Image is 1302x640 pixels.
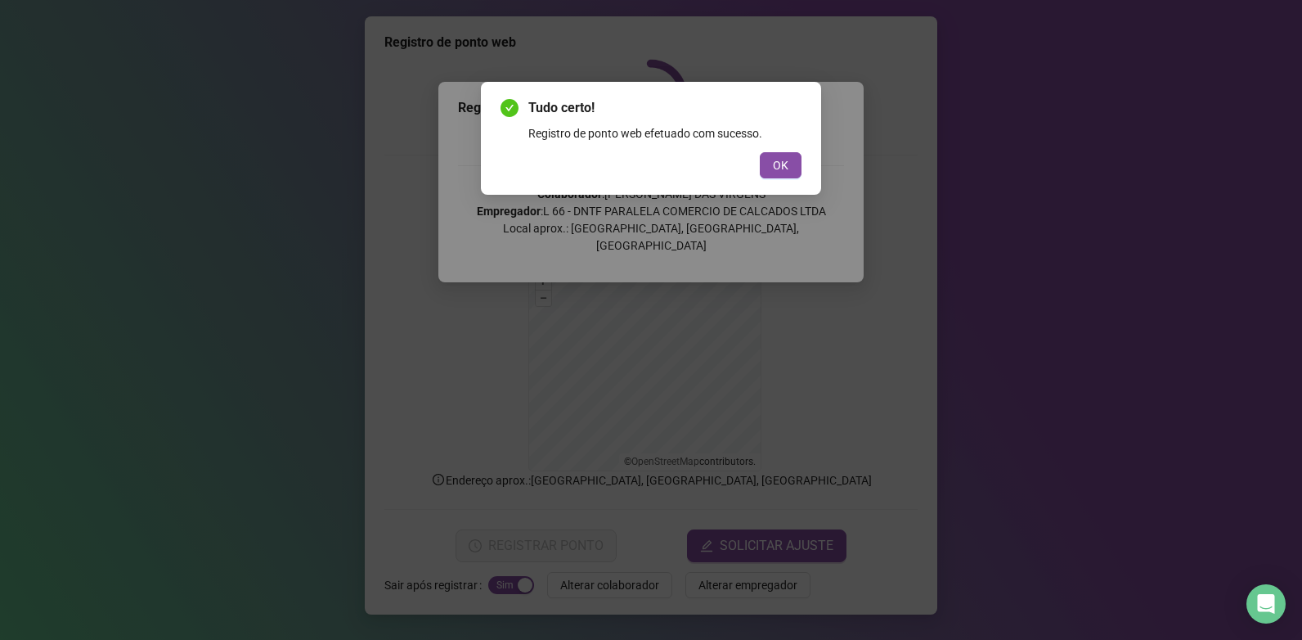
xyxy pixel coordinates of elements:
span: Tudo certo! [528,98,801,118]
button: OK [760,152,801,178]
span: check-circle [501,99,519,117]
div: Open Intercom Messenger [1246,584,1286,624]
span: OK [773,156,788,174]
div: Registro de ponto web efetuado com sucesso. [528,124,801,142]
